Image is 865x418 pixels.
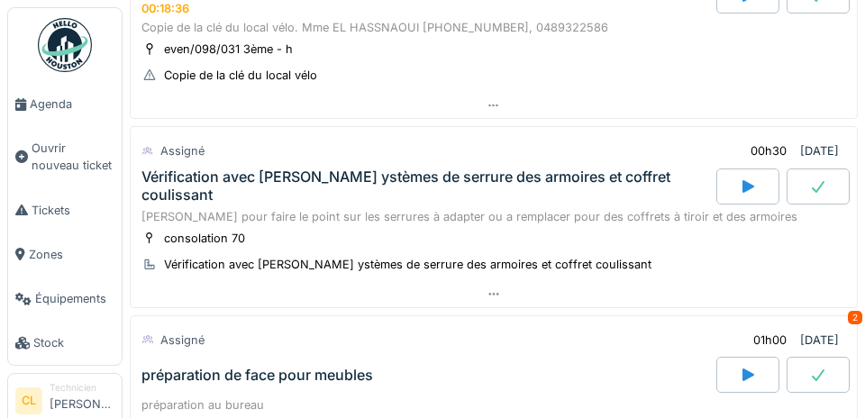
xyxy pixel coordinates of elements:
[8,188,122,232] a: Tickets
[8,321,122,365] a: Stock
[38,18,92,72] img: Badge_color-CXgf-gQk.svg
[35,290,114,307] span: Équipements
[141,208,846,225] div: [PERSON_NAME] pour faire le point sur les serrures à adapter ou a remplacer pour des coffrets à t...
[141,2,189,15] div: 00:18:36
[800,142,839,159] div: [DATE]
[160,142,205,159] div: Assigné
[141,19,846,36] div: Copie de la clé du local vélo. Mme EL HASSNAOUI [PHONE_NUMBER], 0489322586
[8,126,122,187] a: Ouvrir nouveau ticket
[141,396,846,413] div: préparation au bureau
[848,311,862,324] div: 2
[8,277,122,321] a: Équipements
[141,168,713,203] div: Vérification avec [PERSON_NAME] ystèmes de serrure des armoires et coffret coulissant
[8,232,122,277] a: Zones
[164,230,245,247] div: consolation 70
[15,387,42,414] li: CL
[33,334,114,351] span: Stock
[32,140,114,174] span: Ouvrir nouveau ticket
[751,142,787,159] div: 00h30
[50,381,114,395] div: Technicien
[164,41,293,58] div: even/098/031 3ème - h
[30,95,114,113] span: Agenda
[141,367,373,384] div: préparation de face pour meubles
[8,82,122,126] a: Agenda
[164,256,651,273] div: Vérification avec [PERSON_NAME] ystèmes de serrure des armoires et coffret coulissant
[160,332,205,349] div: Assigné
[32,202,114,219] span: Tickets
[164,67,317,84] div: Copie de la clé du local vélo
[800,332,839,349] div: [DATE]
[29,246,114,263] span: Zones
[753,332,787,349] div: 01h00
